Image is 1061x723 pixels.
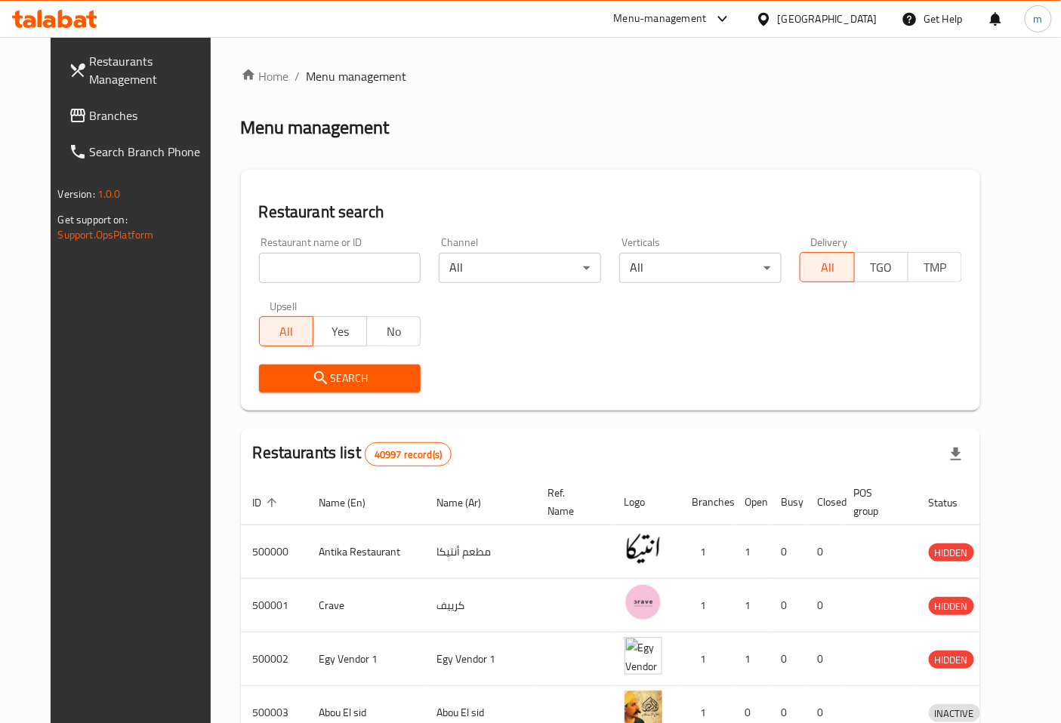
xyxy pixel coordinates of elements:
[770,632,806,686] td: 0
[241,579,307,632] td: 500001
[733,479,770,525] th: Open
[854,252,908,282] button: TGO
[770,479,806,525] th: Busy
[90,106,216,125] span: Branches
[778,11,877,27] div: [GEOGRAPHIC_DATA]
[365,448,451,462] span: 40997 record(s)
[241,67,289,85] a: Home
[548,484,594,520] span: Ref. Name
[307,525,425,579] td: Antika Restaurant
[259,253,421,283] input: Search for restaurant name or ID..
[365,442,452,466] div: Total records count
[614,10,707,28] div: Menu-management
[307,632,425,686] td: Egy Vendor 1
[929,494,978,512] span: Status
[625,530,662,568] img: Antika Restaurant
[806,525,842,579] td: 0
[58,184,95,204] span: Version:
[266,321,307,343] span: All
[259,201,963,223] h2: Restaurant search
[259,365,421,392] button: Search
[807,257,848,278] span: All
[253,441,452,466] h2: Restaurants list
[90,52,216,88] span: Restaurants Management
[680,479,733,525] th: Branches
[295,67,301,85] li: /
[58,210,128,229] span: Get support on:
[929,705,980,722] span: INACTIVE
[861,257,902,278] span: TGO
[806,479,842,525] th: Closed
[680,632,733,686] td: 1
[57,97,228,134] a: Branches
[307,579,425,632] td: Crave
[733,525,770,579] td: 1
[313,316,367,346] button: Yes
[270,301,298,312] label: Upsell
[733,579,770,632] td: 1
[929,704,980,722] div: INACTIVE
[908,252,962,282] button: TMP
[680,579,733,632] td: 1
[733,632,770,686] td: 1
[319,321,361,343] span: Yes
[271,369,409,388] span: Search
[253,494,282,512] span: ID
[806,632,842,686] td: 0
[770,525,806,579] td: 0
[241,525,307,579] td: 500000
[770,579,806,632] td: 0
[619,253,782,283] div: All
[854,484,899,520] span: POS group
[439,253,601,283] div: All
[800,252,854,282] button: All
[929,651,974,669] span: HIDDEN
[929,598,974,615] span: HIDDEN
[241,632,307,686] td: 500002
[914,257,956,278] span: TMP
[241,115,390,140] h2: Menu management
[929,544,974,561] span: HIDDEN
[1034,11,1043,27] span: m
[625,583,662,621] img: Crave
[57,43,228,97] a: Restaurants Management
[90,143,216,161] span: Search Branch Phone
[625,637,662,675] img: Egy Vendor 1
[929,651,974,669] div: HIDDEN
[319,494,386,512] span: Name (En)
[259,316,313,346] button: All
[810,237,848,248] label: Delivery
[929,597,974,615] div: HIDDEN
[57,134,228,170] a: Search Branch Phone
[366,316,421,346] button: No
[425,579,536,632] td: كرييف
[806,579,842,632] td: 0
[680,525,733,579] td: 1
[373,321,415,343] span: No
[612,479,680,525] th: Logo
[425,525,536,579] td: مطعم أنتيكا
[437,494,501,512] span: Name (Ar)
[938,436,974,472] div: Export file
[58,225,154,245] a: Support.OpsPlatform
[97,184,121,204] span: 1.0.0
[307,67,407,85] span: Menu management
[425,632,536,686] td: Egy Vendor 1
[241,67,981,85] nav: breadcrumb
